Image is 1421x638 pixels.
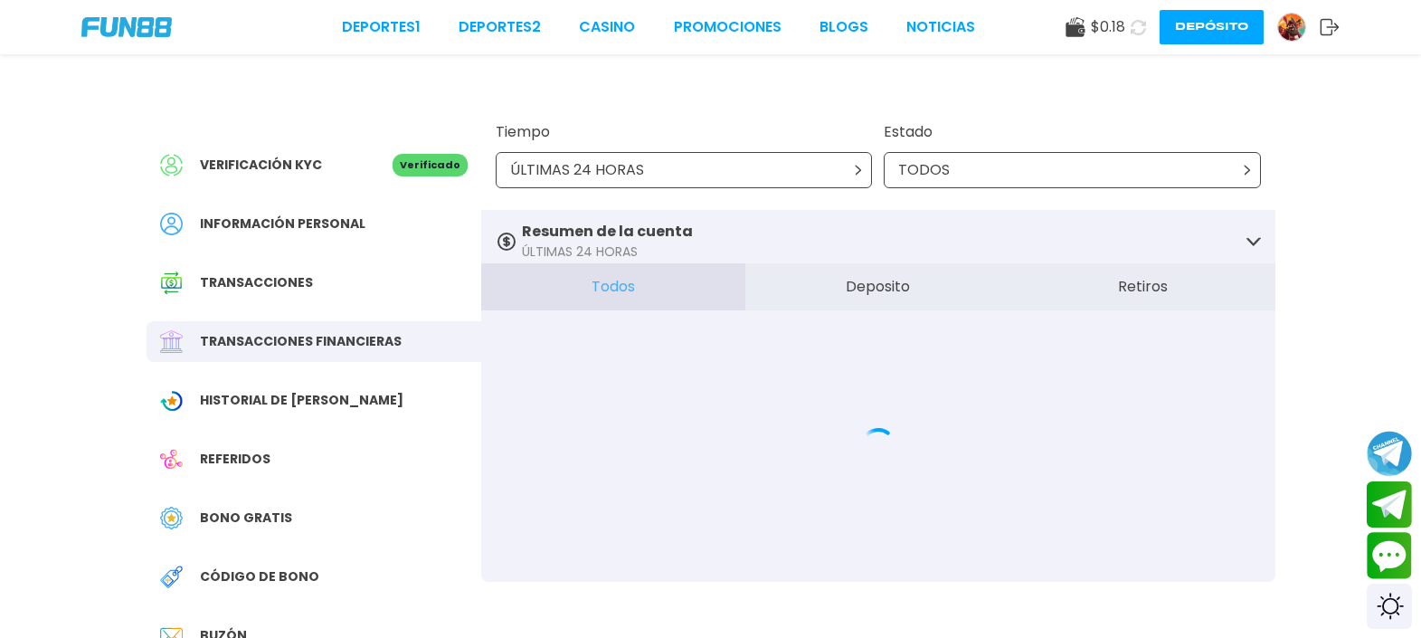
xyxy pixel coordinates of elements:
p: ÚLTIMAS 24 HORAS [510,159,644,181]
button: Depósito [1160,10,1264,44]
a: Financial TransactionTransacciones financieras [147,321,481,362]
span: Referidos [200,450,270,469]
span: Historial de [PERSON_NAME] [200,391,403,410]
a: Deportes2 [459,16,541,38]
button: Retiros [1010,263,1275,310]
img: Redeem Bonus [160,566,183,588]
button: Join telegram [1367,481,1412,528]
a: PersonalInformación personal [147,204,481,244]
span: Bono Gratis [200,509,292,528]
a: Verificación KYCVerificado [147,145,481,186]
p: ÚLTIMAS 24 HORAS [522,243,693,262]
span: Transacciones financieras [200,332,402,351]
div: Switch theme [1367,584,1412,629]
button: Deposito [745,263,1010,310]
img: Financial Transaction [160,330,183,353]
button: Todos [481,263,746,310]
a: ReferralReferidos [147,439,481,480]
span: $ 0.18 [1091,16,1125,38]
a: Free BonusBono Gratis [147,498,481,538]
p: Verificado [393,154,468,176]
a: BLOGS [819,16,868,38]
span: Código de bono [200,567,319,586]
button: Contact customer service [1367,532,1412,579]
img: Personal [160,213,183,235]
img: Wagering Transaction [160,389,183,412]
a: Promociones [674,16,782,38]
img: Referral [160,448,183,471]
p: TODOS [898,159,950,181]
a: Wagering TransactionHistorial de [PERSON_NAME] [147,380,481,421]
button: Join telegram channel [1367,430,1412,477]
span: Verificación KYC [200,156,322,175]
a: CASINO [579,16,635,38]
img: Free Bonus [160,507,183,529]
a: Redeem BonusCódigo de bono [147,557,481,597]
p: Resumen de la cuenta [522,221,693,243]
p: Estado [884,121,1261,143]
img: Transaction History [160,271,183,294]
span: Transacciones [200,273,313,292]
a: NOTICIAS [906,16,975,38]
span: Información personal [200,214,365,233]
a: Transaction HistoryTransacciones [147,262,481,303]
p: Tiempo [496,121,873,143]
a: Deportes1 [342,16,421,38]
a: Avatar [1277,13,1320,42]
img: Company Logo [81,17,172,37]
img: Avatar [1278,14,1305,41]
